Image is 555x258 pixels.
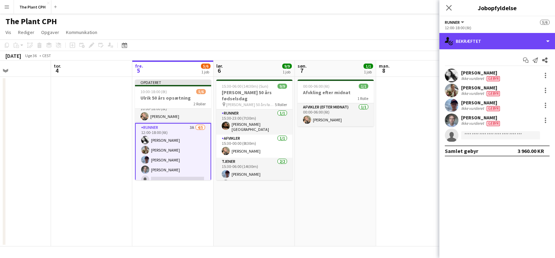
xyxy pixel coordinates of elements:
a: Kommunikation [63,28,100,37]
span: 1 Rolle [357,96,368,101]
span: Uge 36 [22,53,39,58]
span: man. [379,63,390,69]
div: CEST [42,53,51,58]
button: Runner [445,20,465,25]
span: tor. [54,63,61,69]
app-card-role: Afvikler1/115:30-00:00 (8t30m)[PERSON_NAME] [216,135,292,158]
div: Opdateret [135,80,211,85]
div: Ikke vurderet [461,121,485,126]
span: 6 [215,67,223,74]
span: 4 [53,67,61,74]
app-card-role: Afvikler1/110:00-18:00 (8t)[PERSON_NAME] [135,100,211,123]
span: [PERSON_NAME] 50 års fødselsdag [226,102,275,107]
span: Gebyr [487,76,500,81]
app-job-card: 00:00-06:00 (6t)1/1Afvkling efter midnat1 RolleAfvikler (efter midnat)1/100:00-06:00 (6t)[PERSON_... [298,80,374,126]
div: Teamet har forskellige gebyrer end i rollen [485,76,501,81]
span: lør. [216,63,223,69]
div: [PERSON_NAME] [461,100,501,106]
app-card-role: Tjener2/215:30-06:00 (14t30m)[PERSON_NAME] [216,158,292,191]
div: Teamet har forskellige gebyrer end i rollen [485,121,501,126]
span: 8 [378,67,390,74]
span: 1/1 [364,64,373,69]
div: [PERSON_NAME] [461,115,501,121]
span: 2 Roller [194,101,206,106]
div: [PERSON_NAME] [461,70,501,76]
span: 1/1 [359,84,368,89]
span: Rediger [18,29,34,35]
app-card-role: Afvikler (efter midnat)1/100:00-06:00 (6t)[PERSON_NAME] [298,103,374,126]
div: Teamet har forskellige gebyrer end i rollen [485,106,501,111]
span: Gebyr [487,91,500,96]
div: 3 960.00 KR [518,148,544,154]
span: fre. [135,63,143,69]
h1: The Plant CPH [5,16,57,27]
span: 9/9 [282,64,292,69]
span: Runner [445,20,460,25]
div: 1 job [201,69,210,74]
span: 5/6 [540,20,550,25]
app-job-card: Opdateret10:00-18:00 (8t)5/6Ulrik 50 års opsætning2 RollerAfvikler1/110:00-18:00 (8t)[PERSON_NAME... [135,80,211,180]
a: Rediger [15,28,37,37]
h3: Jobopfyldelse [439,3,555,12]
span: Gebyr [487,106,500,111]
div: 1 job [364,69,373,74]
span: 15:30-06:00 (14t30m) (Sun) [222,84,268,89]
span: søn. [298,63,307,69]
button: The Plant CPH [14,0,51,14]
div: [DATE] [5,52,21,59]
div: Samlet gebyr [445,148,478,154]
span: 9/9 [277,84,287,89]
span: 5 [134,67,143,74]
app-card-role: Runner3A4/512:00-18:00 (6t)[PERSON_NAME][PERSON_NAME][PERSON_NAME][PERSON_NAME] [135,123,211,187]
div: Ikke vurderet [461,91,485,96]
span: 5/6 [201,64,211,69]
a: Opgaver [38,28,62,37]
div: 12:00-18:00 (6t) [445,25,550,30]
a: Vis [3,28,14,37]
span: 5 Roller [275,102,287,107]
span: 00:00-06:00 (6t) [303,84,330,89]
div: Bekræftet [439,33,555,49]
h3: Ulrik 50 års opsætning [135,95,211,101]
div: 1 job [283,69,291,74]
span: 10:00-18:00 (8t) [140,89,167,94]
h3: Afvkling efter midnat [298,89,374,96]
div: Ikke vurderet [461,106,485,111]
app-card-role: Runner1/115:30-23:00 (7t30m)[PERSON_NAME][GEOGRAPHIC_DATA] [216,109,292,135]
span: Kommunikation [66,29,97,35]
app-job-card: 15:30-06:00 (14t30m) (Sun)9/9[PERSON_NAME] 50 års fødselsdag [PERSON_NAME] 50 års fødselsdag5 Rol... [216,80,292,180]
span: Gebyr [487,121,500,126]
span: 7 [297,67,307,74]
div: [PERSON_NAME] [461,85,501,91]
span: 5/6 [196,89,206,94]
span: Opgaver [41,29,59,35]
span: Vis [5,29,11,35]
div: Teamet har forskellige gebyrer end i rollen [485,91,501,96]
div: Ikke vurderet [461,76,485,81]
h3: [PERSON_NAME] 50 års fødselsdag [216,89,292,102]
